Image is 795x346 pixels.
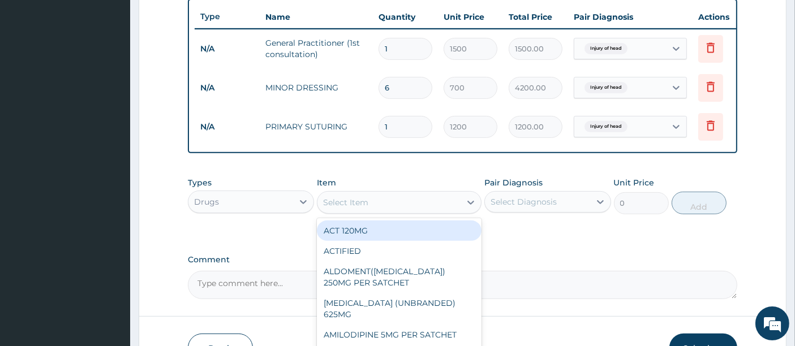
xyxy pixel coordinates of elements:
td: N/A [195,77,260,98]
td: N/A [195,38,260,59]
button: Add [672,192,727,214]
td: N/A [195,116,260,137]
td: PRIMARY SUTURING [260,115,373,138]
div: Select Diagnosis [491,196,557,207]
div: ALDOMENT([MEDICAL_DATA]) 250MG PER SATCHET [317,261,482,293]
span: Injury of head [585,121,628,132]
div: AMILODIPINE 5MG PER SATCHET [317,325,482,345]
div: Chat with us now [59,63,190,78]
label: Types [188,178,212,188]
th: Pair Diagnosis [568,6,693,28]
th: Total Price [503,6,568,28]
label: Unit Price [614,177,655,188]
span: Injury of head [585,43,628,54]
textarea: Type your message and hit 'Enter' [6,228,216,267]
div: Select Item [323,197,368,208]
td: General Practitioner (1st consultation) [260,32,373,66]
th: Type [195,6,260,27]
span: We're online! [66,102,156,216]
th: Quantity [373,6,438,28]
span: Injury of head [585,82,628,93]
th: Actions [693,6,749,28]
th: Name [260,6,373,28]
label: Item [317,177,336,188]
img: d_794563401_company_1708531726252_794563401 [21,57,46,85]
label: Pair Diagnosis [484,177,543,188]
td: MINOR DRESSING [260,76,373,99]
div: Drugs [194,196,219,207]
th: Unit Price [438,6,503,28]
div: ACTIFIED [317,241,482,261]
div: ACT 120MG [317,220,482,241]
div: [MEDICAL_DATA] (UNBRANDED) 625MG [317,293,482,325]
label: Comment [188,255,738,265]
div: Minimize live chat window [186,6,213,33]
